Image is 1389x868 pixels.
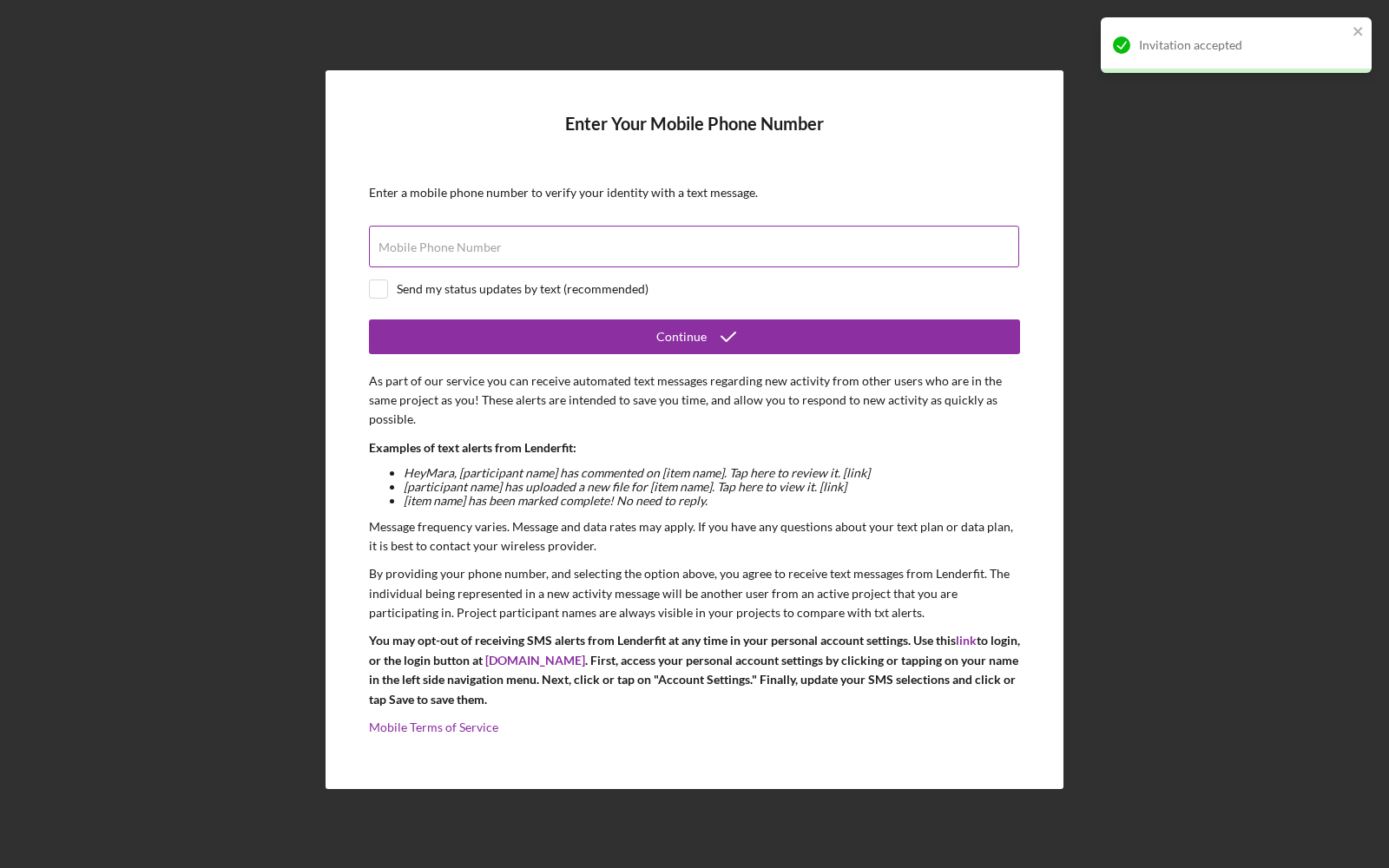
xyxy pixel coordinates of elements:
[369,114,1020,160] h4: Enter Your Mobile Phone Number
[404,480,1020,494] li: [participant name] has uploaded a new file for [item name]. Tap here to view it. [link]
[369,720,498,734] a: Mobile Terms of Service
[485,653,585,667] a: [DOMAIN_NAME]
[369,631,1020,709] p: You may opt-out of receiving SMS alerts from Lenderfit at any time in your personal account setti...
[397,282,648,296] div: Send my status updates by text (recommended)
[369,564,1020,622] p: By providing your phone number, and selecting the option above, you agree to receive text message...
[1139,38,1347,52] div: Invitation accepted
[369,372,1020,430] p: As part of our service you can receive automated text messages regarding new activity from other ...
[369,319,1020,354] button: Continue
[379,240,502,254] label: Mobile Phone Number
[369,517,1020,556] p: Message frequency varies. Message and data rates may apply. If you have any questions about your ...
[1353,24,1365,41] button: close
[369,438,1020,457] p: Examples of text alerts from Lenderfit:
[404,494,1020,508] li: [item name] has been marked complete! No need to reply.
[656,319,707,354] div: Continue
[404,466,1020,480] li: Hey Mara , [participant name] has commented on [item name]. Tap here to review it. [link]
[956,633,977,648] a: link
[369,186,1020,200] div: Enter a mobile phone number to verify your identity with a text message.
